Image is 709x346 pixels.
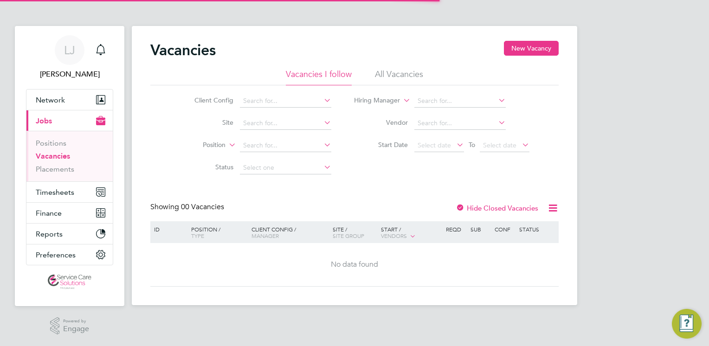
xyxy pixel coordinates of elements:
[180,163,233,171] label: Status
[456,204,538,212] label: Hide Closed Vacancies
[672,309,702,339] button: Engage Resource Center
[50,317,90,335] a: Powered byEngage
[26,203,113,223] button: Finance
[517,221,557,237] div: Status
[152,221,184,237] div: ID
[249,221,330,243] div: Client Config /
[240,139,331,152] input: Search for...
[492,221,516,237] div: Conf
[286,69,352,85] li: Vacancies I follow
[504,41,559,56] button: New Vacancy
[26,131,113,181] div: Jobs
[414,117,506,130] input: Search for...
[240,95,331,108] input: Search for...
[36,230,63,238] span: Reports
[347,96,400,105] label: Hiring Manager
[150,41,216,59] h2: Vacancies
[184,221,249,243] div: Position /
[354,118,408,127] label: Vendor
[36,250,76,259] span: Preferences
[418,141,451,149] span: Select date
[152,260,557,269] div: No data found
[466,139,478,151] span: To
[36,165,74,173] a: Placements
[191,232,204,239] span: Type
[26,69,113,80] span: Lucy Jolley
[379,221,444,244] div: Start /
[483,141,516,149] span: Select date
[26,182,113,202] button: Timesheets
[468,221,492,237] div: Sub
[375,69,423,85] li: All Vacancies
[36,209,62,218] span: Finance
[36,116,52,125] span: Jobs
[330,221,379,243] div: Site /
[444,221,468,237] div: Reqd
[48,275,91,289] img: servicecare-logo-retina.png
[63,317,89,325] span: Powered by
[26,244,113,265] button: Preferences
[251,232,279,239] span: Manager
[150,202,226,212] div: Showing
[36,96,65,104] span: Network
[63,325,89,333] span: Engage
[181,202,224,211] span: 00 Vacancies
[26,275,113,289] a: Go to home page
[180,96,233,104] label: Client Config
[180,118,233,127] label: Site
[64,44,75,56] span: LJ
[36,139,66,147] a: Positions
[26,90,113,110] button: Network
[36,152,70,160] a: Vacancies
[26,224,113,244] button: Reports
[381,232,407,239] span: Vendors
[172,141,226,150] label: Position
[414,95,506,108] input: Search for...
[240,161,331,174] input: Select one
[333,232,364,239] span: Site Group
[26,35,113,80] a: LJ[PERSON_NAME]
[36,188,74,197] span: Timesheets
[354,141,408,149] label: Start Date
[240,117,331,130] input: Search for...
[26,110,113,131] button: Jobs
[15,26,124,306] nav: Main navigation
